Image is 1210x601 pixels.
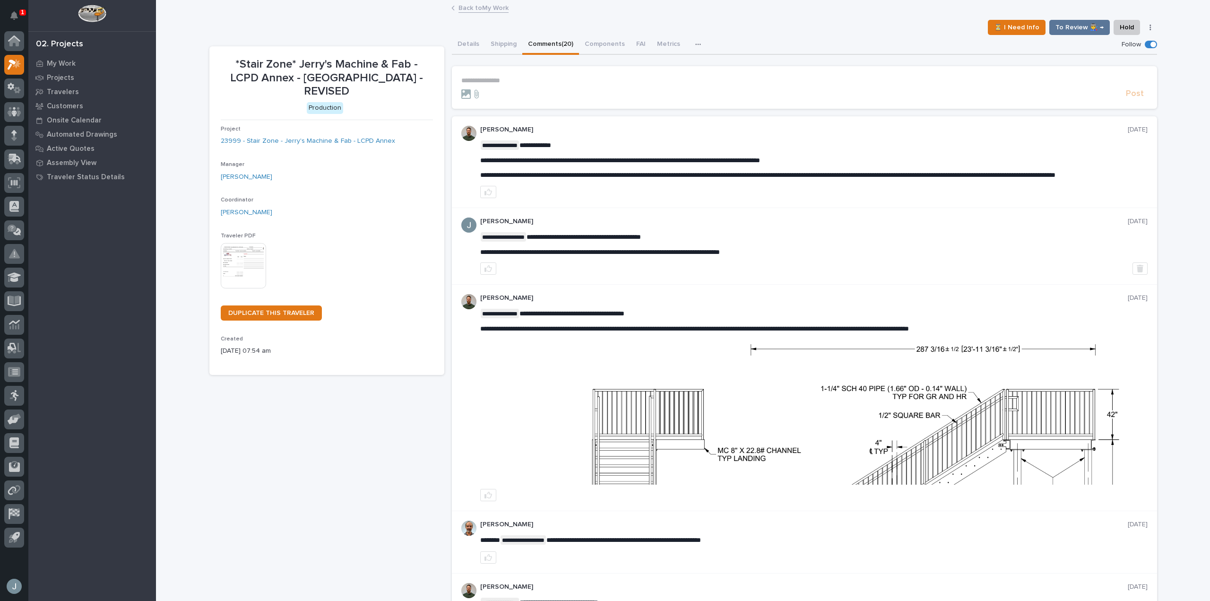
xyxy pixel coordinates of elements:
p: Assembly View [47,159,96,167]
p: [DATE] [1128,126,1148,134]
a: Active Quotes [28,141,156,156]
p: [DATE] [1128,294,1148,302]
button: like this post [480,489,496,501]
span: Manager [221,162,244,167]
p: My Work [47,60,76,68]
p: Traveler Status Details [47,173,125,182]
p: Customers [47,102,83,111]
img: ACg8ocIJHU6JEmo4GV-3KL6HuSvSpWhSGqG5DdxF6tKpN6m2=s96-c [461,218,476,233]
button: Components [579,35,631,55]
button: Shipping [485,35,522,55]
p: Follow [1122,41,1141,49]
p: [PERSON_NAME] [480,583,1128,591]
p: [PERSON_NAME] [480,521,1128,529]
img: AATXAJw4slNr5ea0WduZQVIpKGhdapBAGQ9xVsOeEvl5=s96-c [461,583,476,598]
button: Notifications [4,6,24,26]
span: Traveler PDF [221,233,256,239]
a: My Work [28,56,156,70]
a: [PERSON_NAME] [221,172,272,182]
p: [DATE] [1128,521,1148,529]
a: [PERSON_NAME] [221,208,272,218]
a: 23999 - Stair Zone - Jerry's Machine & Fab - LCPD Annex [221,136,395,146]
button: Post [1122,88,1148,99]
span: Hold [1120,22,1134,33]
span: DUPLICATE THIS TRAVELER [228,310,314,316]
p: Onsite Calendar [47,116,102,125]
p: Automated Drawings [47,131,117,139]
button: ⏳ I Need Info [988,20,1046,35]
p: [PERSON_NAME] [480,294,1128,302]
button: FAI [631,35,651,55]
p: [PERSON_NAME] [480,218,1128,226]
p: Travelers [47,88,79,96]
p: *Stair Zone* Jerry's Machine & Fab - LCPD Annex - [GEOGRAPHIC_DATA] - REVISED [221,58,433,98]
a: Traveler Status Details [28,170,156,184]
div: 02. Projects [36,39,83,50]
a: Back toMy Work [458,2,509,13]
span: ⏳ I Need Info [994,22,1039,33]
div: Notifications1 [12,11,24,26]
button: users-avatar [4,576,24,596]
a: Customers [28,99,156,113]
p: [DATE] 07:54 am [221,346,433,356]
img: AATXAJw4slNr5ea0WduZQVIpKGhdapBAGQ9xVsOeEvl5=s96-c [461,294,476,309]
p: [DATE] [1128,218,1148,226]
button: Details [452,35,485,55]
span: To Review 👨‍🏭 → [1055,22,1104,33]
span: Coordinator [221,197,253,203]
a: Automated Drawings [28,127,156,141]
button: like this post [480,186,496,198]
a: Travelers [28,85,156,99]
div: Production [307,102,343,114]
button: Metrics [651,35,686,55]
p: Active Quotes [47,145,95,153]
button: Comments (20) [522,35,579,55]
p: Projects [47,74,74,82]
button: To Review 👨‍🏭 → [1049,20,1110,35]
p: [PERSON_NAME] [480,126,1128,134]
img: AOh14GhUnP333BqRmXh-vZ-TpYZQaFVsuOFmGre8SRZf2A=s96-c [461,521,476,536]
a: Projects [28,70,156,85]
a: Assembly View [28,156,156,170]
img: Workspace Logo [78,5,106,22]
button: Delete post [1132,262,1148,275]
a: Onsite Calendar [28,113,156,127]
span: Project [221,126,241,132]
p: 1 [21,9,24,16]
button: Hold [1114,20,1140,35]
p: [DATE] [1128,583,1148,591]
button: like this post [480,262,496,275]
span: Post [1126,88,1144,99]
a: DUPLICATE THIS TRAVELER [221,305,322,321]
button: like this post [480,551,496,564]
img: AATXAJw4slNr5ea0WduZQVIpKGhdapBAGQ9xVsOeEvl5=s96-c [461,126,476,141]
span: Created [221,336,243,342]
